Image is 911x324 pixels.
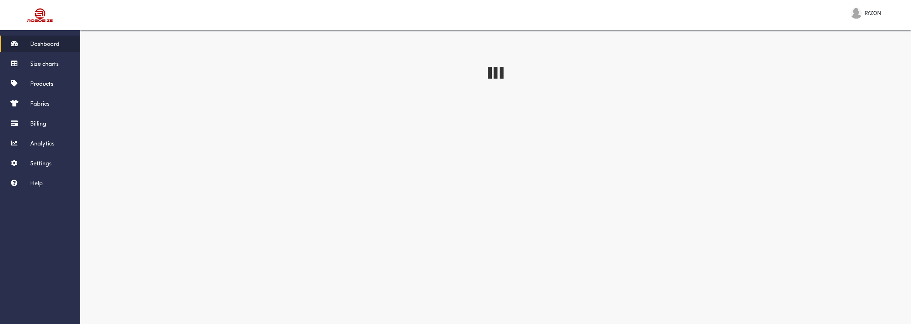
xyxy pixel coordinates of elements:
[30,160,52,167] span: Settings
[30,100,49,107] span: Fabrics
[14,5,67,25] img: Robosize
[30,140,54,147] span: Analytics
[30,40,59,47] span: Dashboard
[30,60,59,67] span: Size charts
[865,9,881,17] span: RYZON
[851,7,862,19] img: RYZON
[30,180,43,187] span: Help
[30,80,53,87] span: Products
[30,120,46,127] span: Billing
